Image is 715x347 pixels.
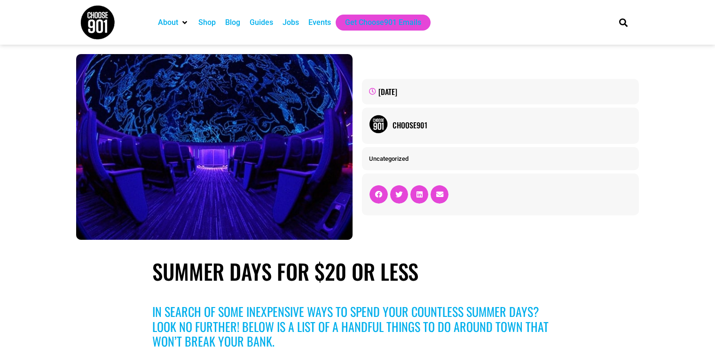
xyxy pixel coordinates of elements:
[158,17,178,28] a: About
[153,15,194,31] div: About
[369,115,388,134] img: Picture of Choose901
[431,185,448,203] div: Share on email
[369,185,387,203] div: Share on facebook
[308,17,331,28] a: Events
[390,185,408,203] div: Share on twitter
[283,17,299,28] a: Jobs
[345,17,421,28] a: Get Choose901 Emails
[615,15,631,30] div: Search
[369,155,409,162] a: Uncategorized
[393,119,631,131] a: Choose901
[152,259,563,284] h1: Summer Days for $20 or Less
[225,17,240,28] a: Blog
[378,86,397,97] time: [DATE]
[410,185,428,203] div: Share on linkedin
[198,17,216,28] a: Shop
[250,17,273,28] a: Guides
[153,15,603,31] nav: Main nav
